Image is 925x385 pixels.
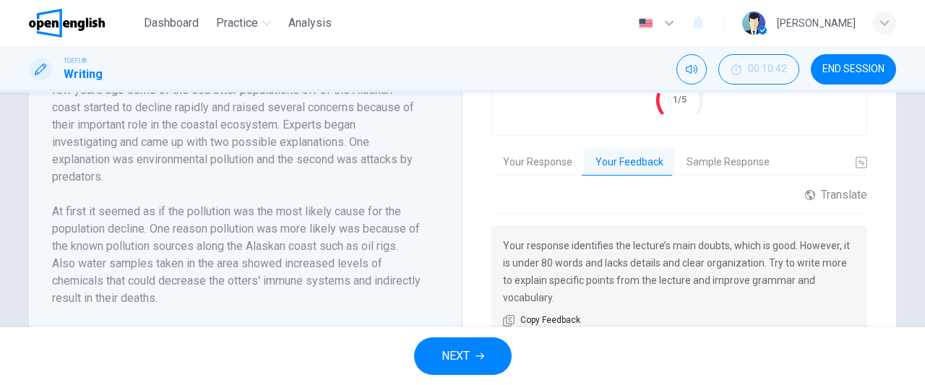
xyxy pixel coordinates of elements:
button: Your Response [491,147,584,178]
div: Mute [676,54,707,85]
span: END SESSION [822,64,885,75]
a: OpenEnglish logo [29,9,138,38]
button: NEXT [414,337,512,375]
text: 1/5 [673,94,687,105]
p: Your response identifies the lecture’s main doubts, which is good. However, it is under 80 words ... [503,237,856,306]
span: TOEFL® [64,56,87,66]
span: 00:10:42 [748,64,787,75]
span: NEXT [442,346,470,366]
h1: Writing [64,66,103,83]
button: Analysis [283,10,337,36]
span: Practice [216,14,258,32]
button: Dashboard [138,10,205,36]
div: Hide [718,54,799,85]
button: Sample Response [675,147,781,178]
div: Translate [805,188,867,202]
span: Copy Feedback [520,313,580,328]
button: Copy Feedback [503,313,580,328]
span: Analysis [288,14,332,32]
button: 00:10:42 [718,54,799,85]
h6: Sea otters are a small mammal that lives in the waters along [GEOGRAPHIC_DATA]'s west coast from ... [52,47,421,186]
h6: At first it seemed as if the pollution was the most likely cause for the population decline. One ... [52,203,421,307]
div: [PERSON_NAME] [777,14,856,32]
button: END SESSION [811,54,896,85]
button: Practice [210,10,277,36]
img: OpenEnglish logo [29,9,105,38]
button: Your Feedback [584,147,675,178]
img: en [637,18,655,29]
span: Dashboard [144,14,199,32]
img: Profile picture [742,12,765,35]
div: basic tabs example [491,147,867,178]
